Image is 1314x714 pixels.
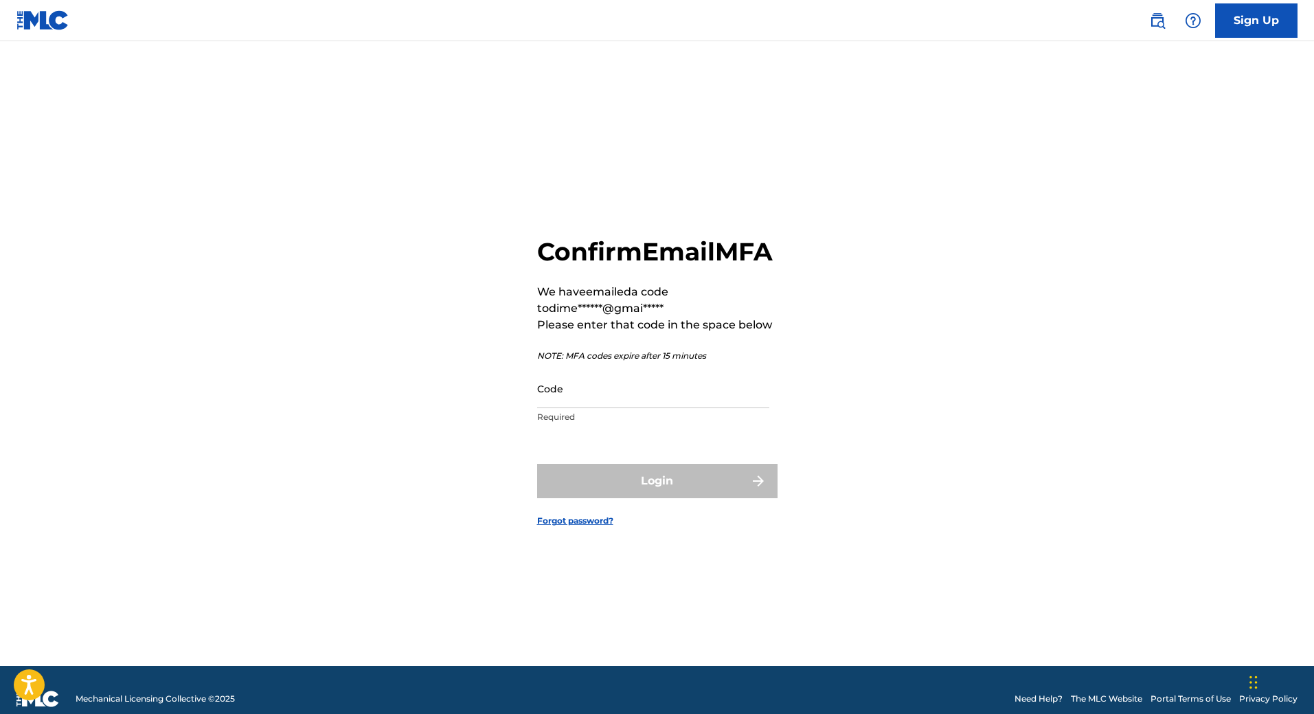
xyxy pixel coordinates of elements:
[1151,693,1231,705] a: Portal Terms of Use
[76,693,235,705] span: Mechanical Licensing Collective © 2025
[537,350,778,362] p: NOTE: MFA codes expire after 15 minutes
[16,691,59,707] img: logo
[1239,693,1298,705] a: Privacy Policy
[537,411,769,423] p: Required
[1071,693,1142,705] a: The MLC Website
[537,515,613,527] a: Forgot password?
[537,317,778,333] p: Please enter that code in the space below
[1015,693,1063,705] a: Need Help?
[1144,7,1171,34] a: Public Search
[1149,12,1166,29] img: search
[1245,648,1314,714] iframe: Chat Widget
[1215,3,1298,38] a: Sign Up
[1245,648,1314,714] div: Widget de chat
[1179,7,1207,34] div: Help
[1249,662,1258,703] div: Arrastrar
[1185,12,1201,29] img: help
[537,236,778,267] h2: Confirm Email MFA
[16,10,69,30] img: MLC Logo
